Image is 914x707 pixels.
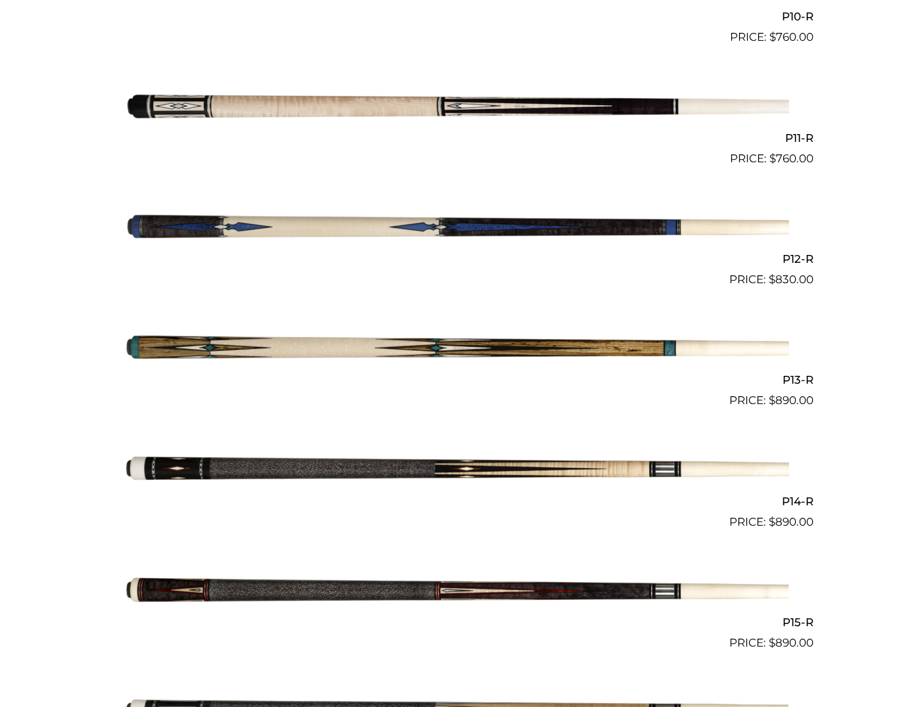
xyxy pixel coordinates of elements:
[101,294,813,409] a: P13-R $890.00
[769,515,813,528] bdi: 890.00
[125,536,789,647] img: P15-R
[101,51,813,167] a: P11-R $760.00
[769,273,775,286] span: $
[769,30,813,43] bdi: 760.00
[125,294,789,404] img: P13-R
[125,415,789,525] img: P14-R
[101,5,813,29] h2: P10-R
[769,152,813,165] bdi: 760.00
[101,489,813,513] h2: P14-R
[101,536,813,652] a: P15-R $890.00
[769,394,813,407] bdi: 890.00
[101,173,813,288] a: P12-R $830.00
[101,610,813,635] h2: P15-R
[101,368,813,392] h2: P13-R
[769,30,776,43] span: $
[101,125,813,150] h2: P11-R
[769,394,775,407] span: $
[769,273,813,286] bdi: 830.00
[769,152,776,165] span: $
[101,415,813,530] a: P14-R $890.00
[769,636,813,649] bdi: 890.00
[769,515,775,528] span: $
[125,51,789,162] img: P11-R
[101,247,813,271] h2: P12-R
[125,173,789,283] img: P12-R
[769,636,775,649] span: $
